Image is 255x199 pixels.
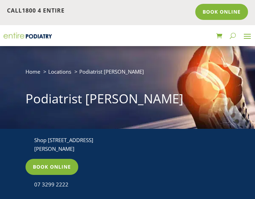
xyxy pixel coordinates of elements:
a: 1800 4 ENTIRE [22,7,65,14]
span: Podiatrist [PERSON_NAME] [79,68,144,75]
p: Shop [STREET_ADDRESS][PERSON_NAME] [34,136,122,154]
a: Book Online [25,159,78,175]
nav: breadcrumb [25,67,229,81]
a: Book Online [195,4,248,20]
p: Call [7,6,127,15]
h1: Podiatrist [PERSON_NAME] [25,90,229,111]
div: 07 3299 2222 [34,180,122,189]
a: Home [25,68,40,75]
a: Locations [48,68,71,75]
